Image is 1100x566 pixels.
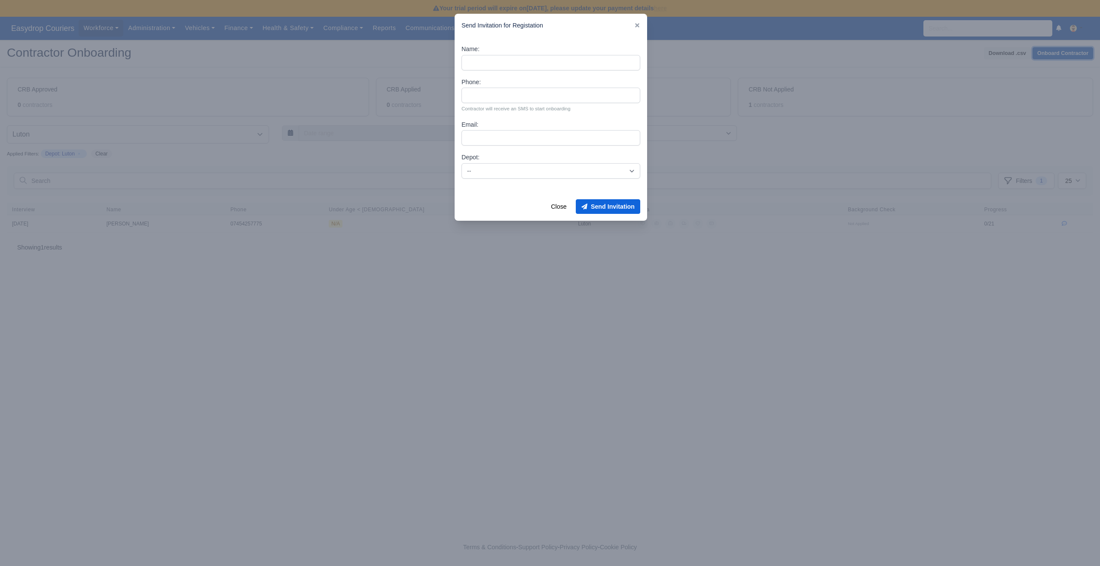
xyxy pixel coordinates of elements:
[461,105,640,113] small: Contractor will receive an SMS to start onboarding
[576,199,640,214] button: Send Invitation
[461,152,480,162] label: Depot:
[455,14,647,37] div: Send Invitation for Registation
[1057,525,1100,566] iframe: Chat Widget
[461,120,479,130] label: Email:
[461,44,480,54] label: Name:
[461,77,481,87] label: Phone:
[545,199,572,214] button: Close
